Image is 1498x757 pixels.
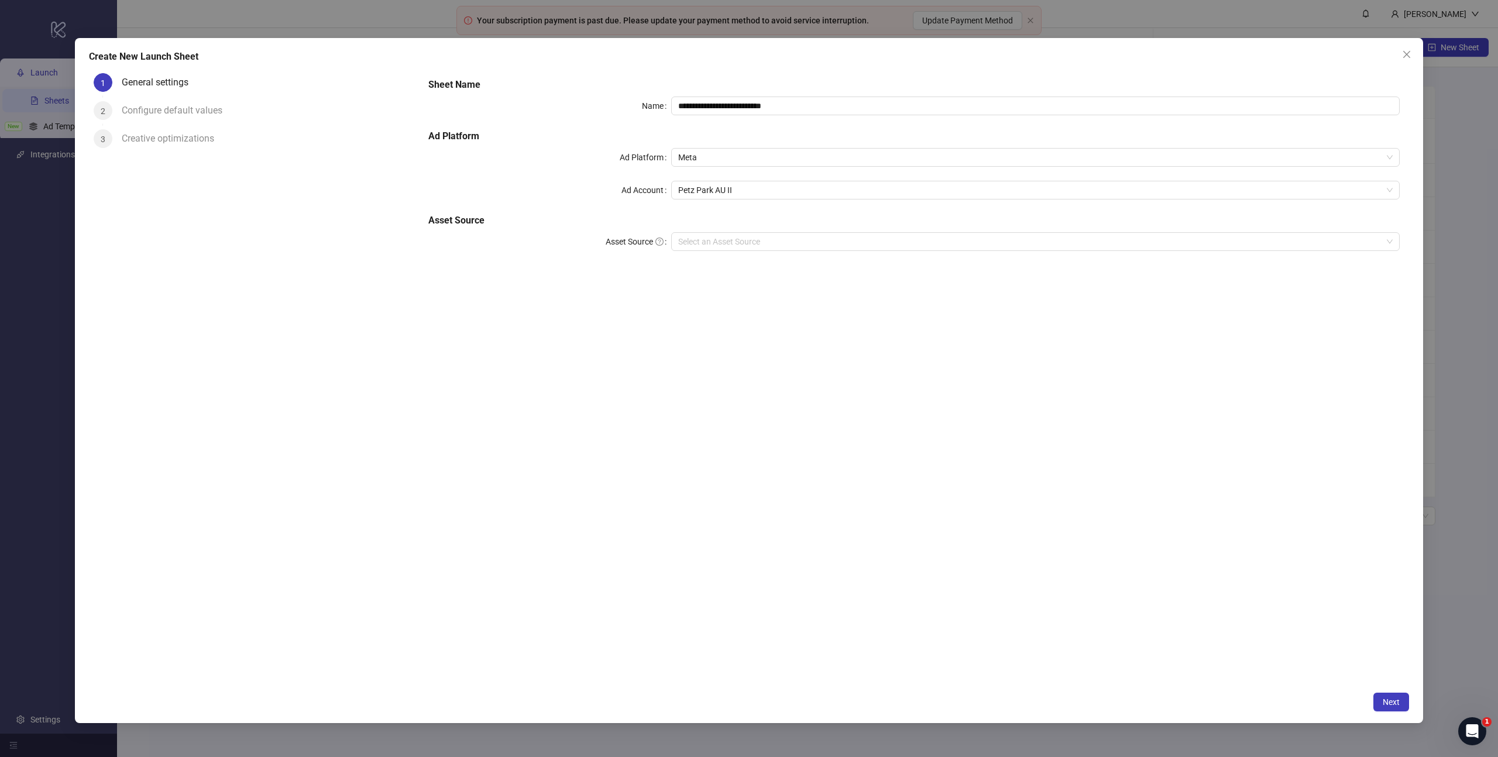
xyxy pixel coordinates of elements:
[621,181,671,199] label: Ad Account
[428,214,1400,228] h5: Asset Source
[1482,717,1492,727] span: 1
[1402,50,1411,59] span: close
[89,50,1409,64] div: Create New Launch Sheet
[101,134,105,143] span: 3
[655,238,664,246] span: question-circle
[620,148,671,167] label: Ad Platform
[1373,692,1409,711] button: Next
[122,129,224,148] div: Creative optimizations
[101,106,105,115] span: 2
[122,73,198,92] div: General settings
[122,101,232,120] div: Configure default values
[428,129,1400,143] h5: Ad Platform
[678,149,1393,166] span: Meta
[642,97,671,115] label: Name
[606,232,671,251] label: Asset Source
[1383,697,1400,706] span: Next
[428,78,1400,92] h5: Sheet Name
[678,181,1393,199] span: Petz Park AU II
[1397,45,1416,64] button: Close
[101,78,105,87] span: 1
[671,97,1400,115] input: Name
[1458,717,1486,745] iframe: Intercom live chat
